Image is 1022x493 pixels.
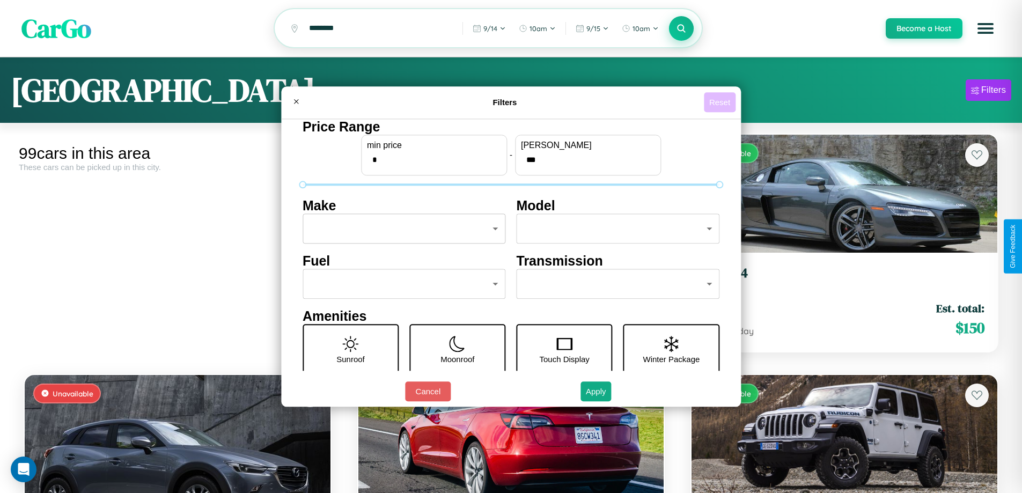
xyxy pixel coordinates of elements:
h4: Make [303,198,506,214]
button: Cancel [405,381,451,401]
button: 9/15 [570,20,614,37]
div: Open Intercom Messenger [11,457,36,482]
p: Touch Display [539,352,589,366]
button: 10am [616,20,664,37]
button: 9/14 [467,20,511,37]
h4: Model [517,198,720,214]
h4: Price Range [303,119,719,135]
label: [PERSON_NAME] [521,141,655,150]
h1: [GEOGRAPHIC_DATA] [11,68,315,112]
h4: Amenities [303,308,719,324]
h4: Filters [306,98,704,107]
div: These cars can be picked up in this city. [19,163,336,172]
button: Become a Host [886,18,962,39]
div: Filters [981,85,1006,95]
span: CarGo [21,11,91,46]
span: 9 / 14 [483,24,497,33]
div: Give Feedback [1009,225,1017,268]
button: Filters [966,79,1011,101]
a: Audi S42022 [704,266,984,292]
button: Reset [704,92,736,112]
span: 10am [633,24,650,33]
span: $ 150 [955,317,984,339]
button: 10am [513,20,561,37]
span: 10am [530,24,547,33]
label: min price [367,141,501,150]
h4: Fuel [303,253,506,269]
h4: Transmission [517,253,720,269]
button: Open menu [970,13,1001,43]
button: Apply [580,381,612,401]
span: / day [731,326,754,336]
p: - [510,148,512,162]
span: 9 / 15 [586,24,600,33]
p: Moonroof [440,352,474,366]
span: Est. total: [936,300,984,316]
div: 99 cars in this area [19,144,336,163]
p: Sunroof [336,352,365,366]
h3: Audi S4 [704,266,984,281]
span: Unavailable [53,389,93,398]
p: Winter Package [643,352,700,366]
